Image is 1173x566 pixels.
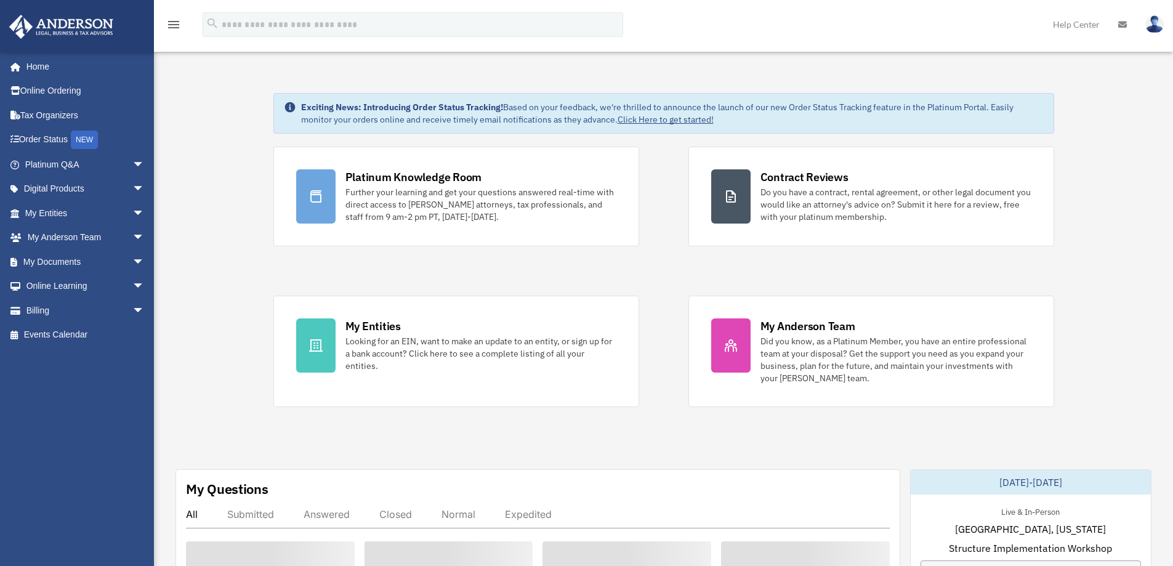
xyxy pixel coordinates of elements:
div: Do you have a contract, rental agreement, or other legal document you would like an attorney's ad... [760,186,1031,223]
div: Submitted [227,508,274,520]
a: My Documentsarrow_drop_down [9,249,163,274]
span: [GEOGRAPHIC_DATA], [US_STATE] [955,522,1106,536]
a: Events Calendar [9,323,163,347]
a: My Anderson Teamarrow_drop_down [9,225,163,250]
a: My Entities Looking for an EIN, want to make an update to an entity, or sign up for a bank accoun... [273,296,639,407]
span: Structure Implementation Workshop [949,541,1112,556]
a: Digital Productsarrow_drop_down [9,177,163,201]
div: All [186,508,198,520]
img: Anderson Advisors Platinum Portal [6,15,117,39]
div: Platinum Knowledge Room [345,169,482,185]
div: Looking for an EIN, want to make an update to an entity, or sign up for a bank account? Click her... [345,335,616,372]
div: [DATE]-[DATE] [911,470,1151,495]
span: arrow_drop_down [132,152,157,177]
a: Online Ordering [9,79,163,103]
strong: Exciting News: Introducing Order Status Tracking! [301,102,503,113]
a: Click Here to get started! [618,114,714,125]
a: My Entitiesarrow_drop_down [9,201,163,225]
div: Normal [441,508,475,520]
div: My Entities [345,318,401,334]
div: Based on your feedback, we're thrilled to announce the launch of our new Order Status Tracking fe... [301,101,1044,126]
div: My Questions [186,480,268,498]
span: arrow_drop_down [132,201,157,226]
a: Online Learningarrow_drop_down [9,274,163,299]
div: Live & In-Person [991,504,1070,517]
span: arrow_drop_down [132,249,157,275]
span: arrow_drop_down [132,225,157,251]
div: My Anderson Team [760,318,855,334]
a: Platinum Knowledge Room Further your learning and get your questions answered real-time with dire... [273,147,639,246]
div: Contract Reviews [760,169,849,185]
a: Platinum Q&Aarrow_drop_down [9,152,163,177]
img: User Pic [1145,15,1164,33]
div: Closed [379,508,412,520]
div: Did you know, as a Platinum Member, you have an entire professional team at your disposal? Get th... [760,335,1031,384]
span: arrow_drop_down [132,298,157,323]
a: Home [9,54,157,79]
span: arrow_drop_down [132,177,157,202]
a: Order StatusNEW [9,127,163,153]
div: NEW [71,131,98,149]
a: menu [166,22,181,32]
div: Expedited [505,508,552,520]
a: Contract Reviews Do you have a contract, rental agreement, or other legal document you would like... [688,147,1054,246]
a: Billingarrow_drop_down [9,298,163,323]
a: My Anderson Team Did you know, as a Platinum Member, you have an entire professional team at your... [688,296,1054,407]
div: Further your learning and get your questions answered real-time with direct access to [PERSON_NAM... [345,186,616,223]
i: menu [166,17,181,32]
div: Answered [304,508,350,520]
i: search [206,17,219,30]
a: Tax Organizers [9,103,163,127]
span: arrow_drop_down [132,274,157,299]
